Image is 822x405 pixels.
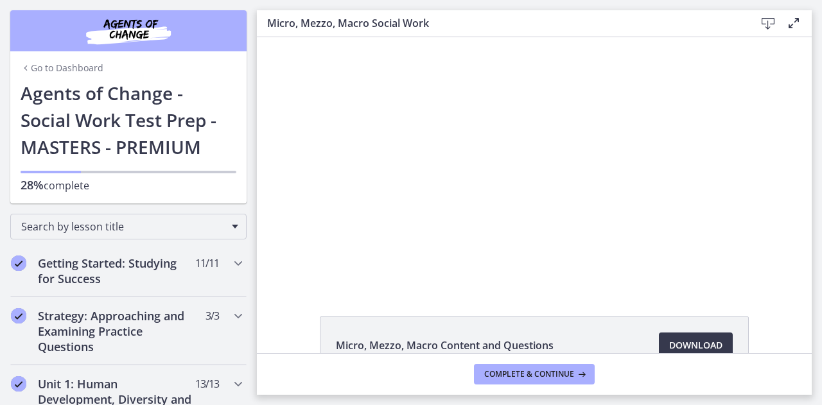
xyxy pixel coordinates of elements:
[38,255,195,286] h2: Getting Started: Studying for Success
[659,332,733,358] a: Download
[669,338,722,353] span: Download
[21,177,236,193] p: complete
[21,80,236,160] h1: Agents of Change - Social Work Test Prep - MASTERS - PREMIUM
[11,255,26,271] i: Completed
[11,308,26,323] i: Completed
[21,62,103,74] a: Go to Dashboard
[484,369,574,379] span: Complete & continue
[257,37,812,287] iframe: Video Lesson
[21,220,225,234] span: Search by lesson title
[195,255,219,271] span: 11 / 11
[195,376,219,392] span: 13 / 13
[205,308,219,323] span: 3 / 3
[10,214,247,239] div: Search by lesson title
[21,177,44,193] span: 28%
[336,338,554,353] span: Micro, Mezzo, Macro Content and Questions
[38,308,195,354] h2: Strategy: Approaching and Examining Practice Questions
[267,15,735,31] h3: Micro, Mezzo, Macro Social Work
[474,364,595,384] button: Complete & continue
[51,15,205,46] img: Agents of Change
[11,376,26,392] i: Completed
